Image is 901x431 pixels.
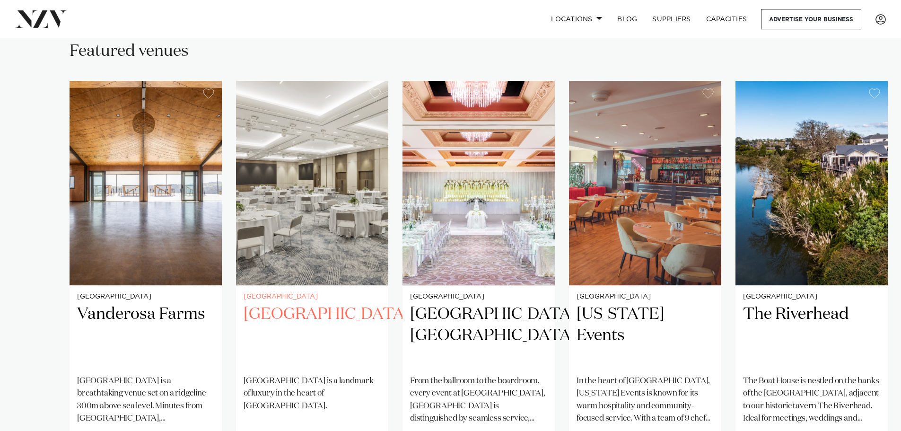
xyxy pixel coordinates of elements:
img: Dining area at Texas Events in Auckland [569,81,721,285]
a: BLOG [610,9,645,29]
h2: The Riverhead [743,304,880,368]
a: Capacities [699,9,755,29]
p: The Boat House is nestled on the banks of the [GEOGRAPHIC_DATA], adjacent to our historic tavern ... [743,375,880,425]
img: nzv-logo.png [15,10,67,27]
small: [GEOGRAPHIC_DATA] [77,293,214,300]
h2: [US_STATE] Events [577,304,714,368]
h2: [GEOGRAPHIC_DATA], [GEOGRAPHIC_DATA] [410,304,547,368]
p: [GEOGRAPHIC_DATA] is a breathtaking venue set on a ridgeline 300m above sea level. Minutes from [... [77,375,214,425]
a: Locations [543,9,610,29]
p: In the heart of [GEOGRAPHIC_DATA], [US_STATE] Events is known for its warm hospitality and commun... [577,375,714,425]
small: [GEOGRAPHIC_DATA] [577,293,714,300]
h2: Vanderosa Farms [77,304,214,368]
h2: Featured venues [70,41,189,62]
p: [GEOGRAPHIC_DATA] is a landmark of luxury in the heart of [GEOGRAPHIC_DATA]. [244,375,381,413]
small: [GEOGRAPHIC_DATA] [743,293,880,300]
a: Advertise your business [761,9,861,29]
small: [GEOGRAPHIC_DATA] [410,293,547,300]
p: From the ballroom to the boardroom, every event at [GEOGRAPHIC_DATA], [GEOGRAPHIC_DATA] is distin... [410,375,547,425]
small: [GEOGRAPHIC_DATA] [244,293,381,300]
a: SUPPLIERS [645,9,698,29]
h2: [GEOGRAPHIC_DATA] [244,304,381,368]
